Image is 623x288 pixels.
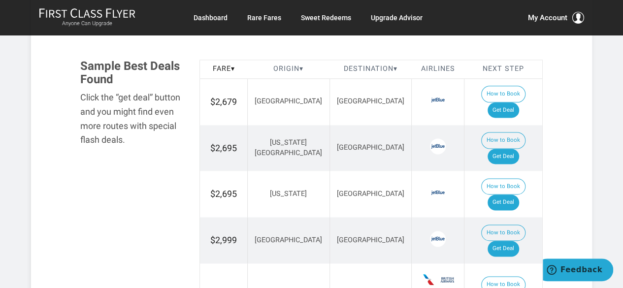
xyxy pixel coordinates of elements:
[247,9,281,27] a: Rare Fares
[430,185,446,200] span: JetBlue
[543,258,613,283] iframe: Opens a widget where you can find more information
[528,12,567,24] span: My Account
[439,272,455,288] span: British Airways
[210,143,237,153] span: $2,695
[488,241,519,256] a: Get Deal
[80,91,185,147] div: Click the “get deal” button and you might find even more routes with special flash deals.
[371,9,423,27] a: Upgrade Advisor
[255,97,322,105] span: [GEOGRAPHIC_DATA]
[270,190,307,198] span: [US_STATE]
[210,235,237,245] span: $2,999
[39,8,135,18] img: First Class Flyer
[210,189,237,199] span: $2,695
[481,224,525,241] button: How to Book
[430,138,446,154] span: JetBlue
[421,272,436,288] span: American Airlines
[488,149,519,164] a: Get Deal
[210,96,237,107] span: $2,679
[80,60,185,86] h3: Sample Best Deals Found
[464,60,542,79] th: Next Step
[488,194,519,210] a: Get Deal
[481,132,525,149] button: How to Book
[329,60,412,79] th: Destination
[255,236,322,244] span: [GEOGRAPHIC_DATA]
[337,143,404,152] span: [GEOGRAPHIC_DATA]
[393,64,397,73] span: ▾
[430,231,446,247] span: JetBlue
[39,20,135,27] small: Anyone Can Upgrade
[39,8,135,28] a: First Class FlyerAnyone Can Upgrade
[337,97,404,105] span: [GEOGRAPHIC_DATA]
[412,60,464,79] th: Airlines
[337,190,404,198] span: [GEOGRAPHIC_DATA]
[231,64,235,73] span: ▾
[481,178,525,195] button: How to Book
[194,9,228,27] a: Dashboard
[481,86,525,102] button: How to Book
[247,60,329,79] th: Origin
[488,102,519,118] a: Get Deal
[528,12,584,24] button: My Account
[337,236,404,244] span: [GEOGRAPHIC_DATA]
[299,64,303,73] span: ▾
[255,138,322,157] span: [US_STATE][GEOGRAPHIC_DATA]
[200,60,247,79] th: Fare
[301,9,351,27] a: Sweet Redeems
[430,92,446,108] span: JetBlue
